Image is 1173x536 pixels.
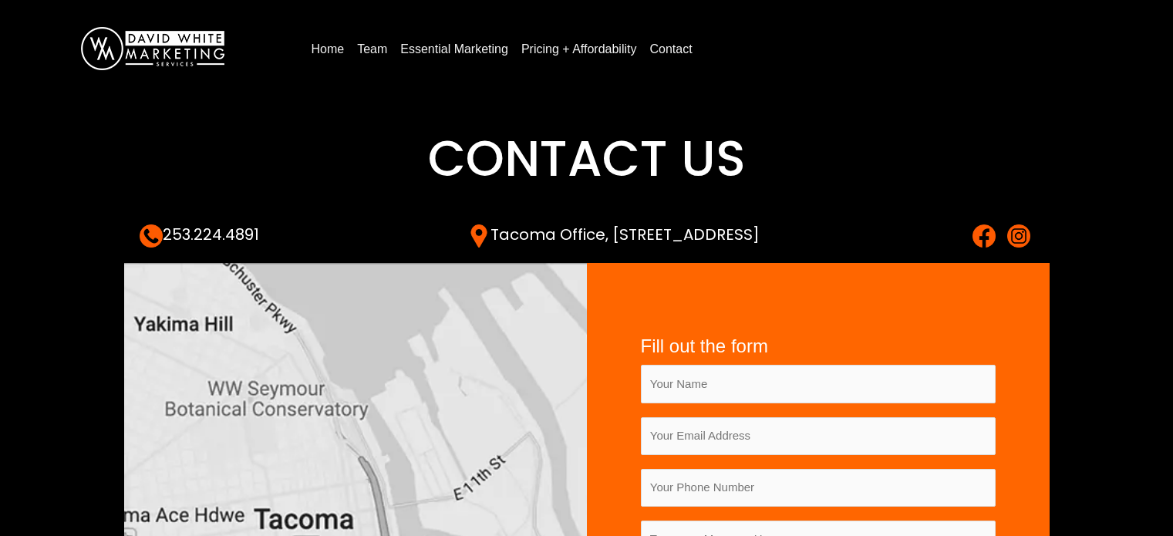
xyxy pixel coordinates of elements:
img: DavidWhite-Marketing-Logo [81,27,224,70]
input: Your Phone Number [641,469,996,507]
a: Contact [643,37,698,62]
a: Pricing + Affordability [515,37,643,62]
a: DavidWhite-Marketing-Logo [81,41,224,54]
a: Essential Marketing [394,37,514,62]
a: Home [305,37,350,62]
span: Contact Us [428,124,746,193]
input: Your Name [641,365,996,403]
a: Tacoma Office, [STREET_ADDRESS] [467,224,760,245]
nav: Menu [305,36,1142,62]
a: Team [351,37,393,62]
a: 253.224.4891 [140,224,259,245]
h4: Fill out the form [641,335,996,358]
